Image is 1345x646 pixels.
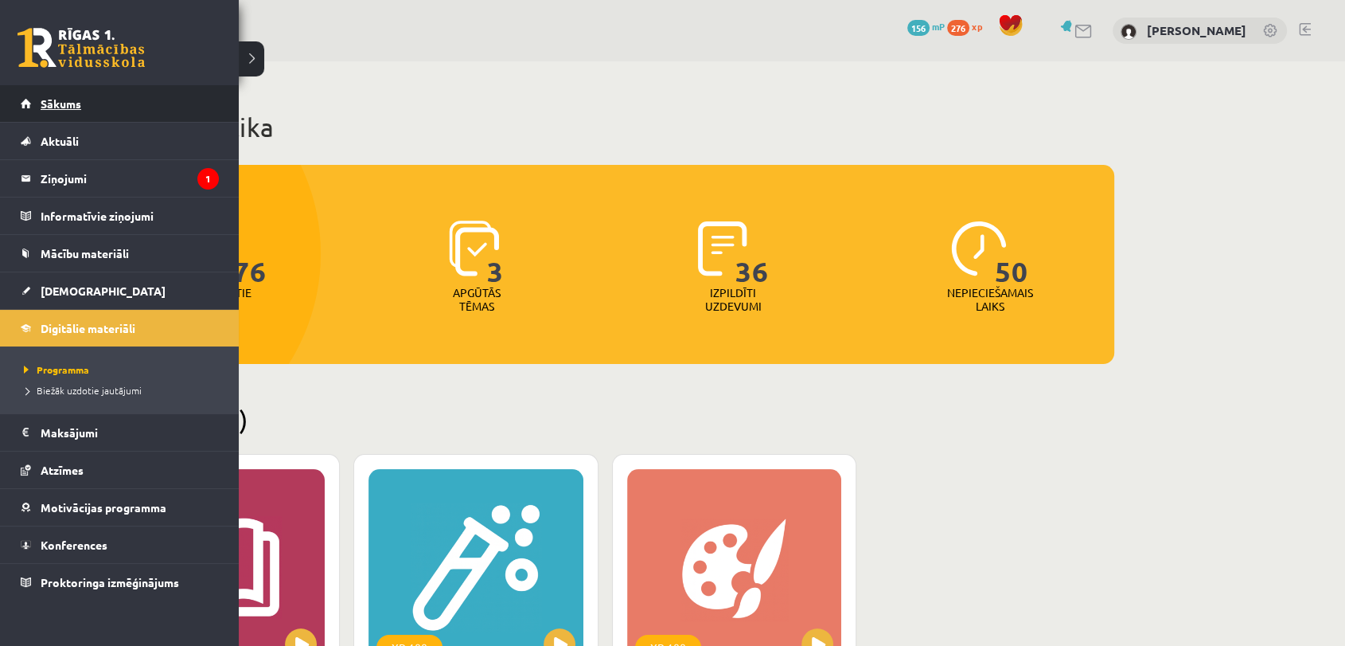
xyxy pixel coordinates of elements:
[41,575,179,589] span: Proktoringa izmēģinājums
[20,363,89,376] span: Programma
[96,112,1114,143] h1: Mana statistika
[21,310,219,346] a: Digitālie materiāli
[698,221,747,276] img: icon-completed-tasks-ad58ae20a441b2904462921112bc710f1caf180af7a3daa7317a5a94f2d26646.svg
[216,221,267,286] span: 276
[41,463,84,477] span: Atzīmes
[21,85,219,122] a: Sākums
[21,564,219,601] a: Proktoringa izmēģinājums
[20,384,142,397] span: Biežāk uzdotie jautājumi
[21,527,219,563] a: Konferences
[951,221,1007,276] img: icon-clock-7be60019b62300814b6bd22b8e044499b485619524d84068768e800edab66f18.svg
[995,221,1028,286] span: 50
[41,414,219,451] legend: Maksājumi
[1147,22,1246,38] a: [PERSON_NAME]
[41,160,219,197] legend: Ziņojumi
[41,538,107,552] span: Konferences
[947,20,969,36] span: 276
[947,20,990,33] a: 276 xp
[702,286,764,313] p: Izpildīti uzdevumi
[907,20,930,36] span: 156
[41,284,166,298] span: [DEMOGRAPHIC_DATA]
[947,286,1033,313] p: Nepieciešamais laiks
[907,20,945,33] a: 156 mP
[41,321,135,335] span: Digitālie materiāli
[21,235,219,272] a: Mācību materiāli
[1121,24,1136,40] img: Ričards Stepiņš
[41,198,219,234] legend: Informatīvie ziņojumi
[972,20,982,33] span: xp
[41,500,166,515] span: Motivācijas programma
[20,362,223,377] a: Programma
[21,452,219,488] a: Atzīmes
[932,20,945,33] span: mP
[735,221,769,286] span: 36
[21,123,219,159] a: Aktuāli
[41,134,79,148] span: Aktuāli
[21,160,219,197] a: Ziņojumi1
[487,221,504,286] span: 3
[449,221,499,276] img: icon-learned-topics-4a711ccc23c960034f471b6e78daf4a3bad4a20eaf4de84257b87e66633f6470.svg
[21,414,219,451] a: Maksājumi
[18,28,145,68] a: Rīgas 1. Tālmācības vidusskola
[20,383,223,397] a: Biežāk uzdotie jautājumi
[41,246,129,260] span: Mācību materiāli
[21,198,219,234] a: Informatīvie ziņojumi
[96,404,1114,435] h2: Pieejamie (3)
[21,489,219,526] a: Motivācijas programma
[21,272,219,309] a: [DEMOGRAPHIC_DATA]
[197,168,219,190] i: 1
[41,96,81,111] span: Sākums
[446,286,508,313] p: Apgūtās tēmas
